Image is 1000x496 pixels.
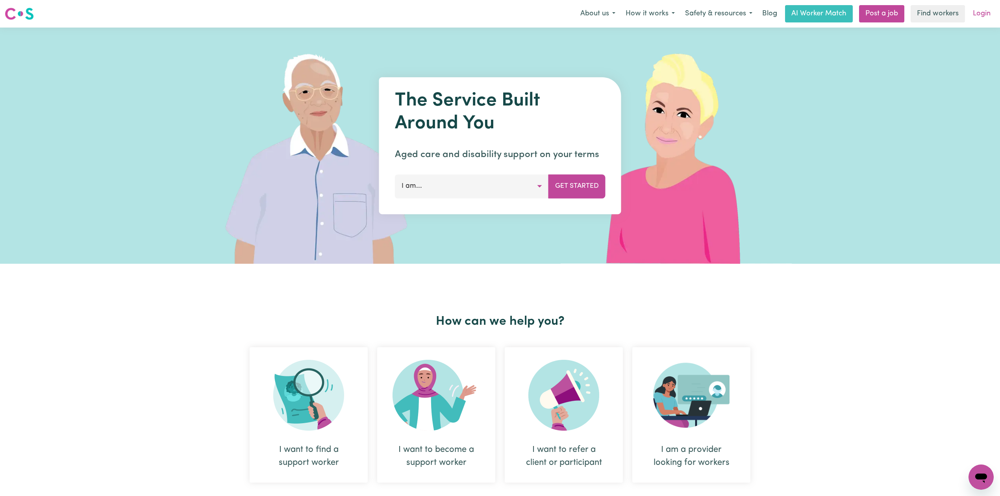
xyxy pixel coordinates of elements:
img: Search [273,360,344,431]
div: I want to find a support worker [269,443,349,469]
div: I am a provider looking for workers [651,443,731,469]
a: Careseekers logo [5,5,34,23]
a: AI Worker Match [785,5,853,22]
img: Careseekers logo [5,7,34,21]
button: About us [575,6,620,22]
h1: The Service Built Around You [395,90,606,135]
a: Login [968,5,995,22]
div: I want to become a support worker [396,443,476,469]
button: How it works [620,6,680,22]
img: Refer [528,360,599,431]
button: I am... [395,174,549,198]
div: I want to become a support worker [377,347,495,483]
h2: How can we help you? [245,314,755,329]
a: Blog [757,5,782,22]
img: Provider [653,360,730,431]
button: Safety & resources [680,6,757,22]
div: I want to refer a client or participant [524,443,604,469]
a: Find workers [911,5,965,22]
div: I want to find a support worker [250,347,368,483]
div: I want to refer a client or participant [505,347,623,483]
img: Become Worker [393,360,480,431]
button: Get Started [548,174,606,198]
a: Post a job [859,5,904,22]
iframe: Button to launch messaging window [969,465,994,490]
div: I am a provider looking for workers [632,347,750,483]
p: Aged care and disability support on your terms [395,148,606,162]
